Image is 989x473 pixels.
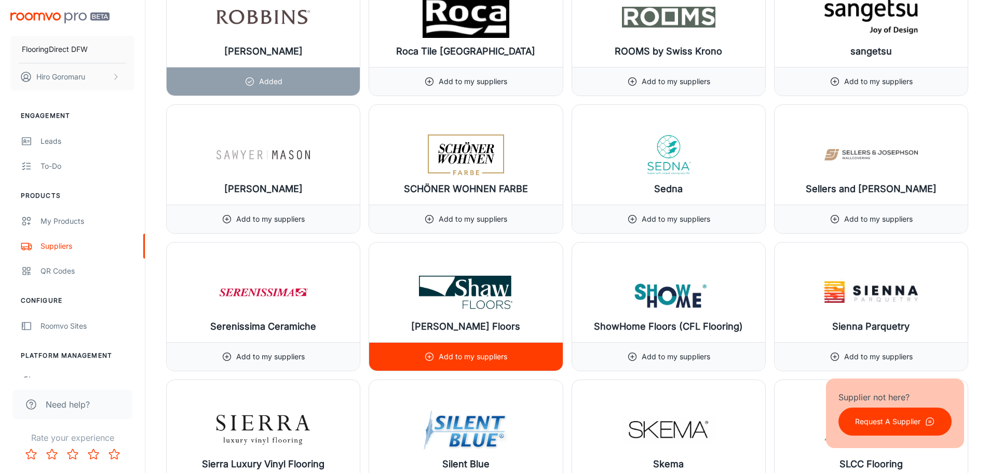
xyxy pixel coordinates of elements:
[40,136,134,147] div: Leads
[83,444,104,465] button: Rate 4 star
[8,431,137,444] p: Rate your experience
[419,134,512,175] img: SCHÖNER WOHNEN FARBE
[411,319,520,334] h6: [PERSON_NAME] Floors
[653,457,684,471] h6: Skema
[622,272,715,313] img: ShowHome Floors (CFL Flooring)
[216,409,310,451] img: Sierra Luxury Vinyl Flooring
[838,391,952,403] p: Supplier not here?
[40,320,134,332] div: Roomvo Sites
[439,76,507,87] p: Add to my suppliers
[850,44,892,59] h6: sangetsu
[404,182,528,196] h6: SCHÖNER WOHNEN FARBE
[824,134,918,175] img: Sellers and Josephson
[202,457,324,471] h6: Sierra Luxury Vinyl Flooring
[615,44,722,59] h6: ROOMS by Swiss Krono
[40,265,134,277] div: QR Codes
[216,134,310,175] img: Sawyer Mason
[844,76,913,87] p: Add to my suppliers
[396,44,535,59] h6: Roca Tile [GEOGRAPHIC_DATA]
[654,182,683,196] h6: Sedna
[439,213,507,225] p: Add to my suppliers
[844,351,913,362] p: Add to my suppliers
[104,444,125,465] button: Rate 5 star
[806,182,937,196] h6: Sellers and [PERSON_NAME]
[824,409,918,451] img: SLCC Flooring
[642,351,710,362] p: Add to my suppliers
[40,160,134,172] div: To-do
[594,319,743,334] h6: ShowHome Floors (CFL Flooring)
[42,444,62,465] button: Rate 2 star
[216,272,310,313] img: Serenissima Ceramiche
[839,457,903,471] h6: SLCC Flooring
[855,416,920,427] p: Request A Supplier
[824,272,918,313] img: Sienna Parquetry
[210,319,316,334] h6: Serenissima Ceramiche
[622,134,715,175] img: Sedna
[224,182,303,196] h6: [PERSON_NAME]
[10,36,134,63] button: FlooringDirect DFW
[642,213,710,225] p: Add to my suppliers
[40,215,134,227] div: My Products
[259,76,282,87] p: Added
[622,409,715,451] img: Skema
[832,319,910,334] h6: Sienna Parquetry
[419,409,512,451] img: Silent Blue
[46,398,90,411] span: Need help?
[40,375,134,387] div: User Administration
[22,44,88,55] p: FlooringDirect DFW
[419,272,512,313] img: Shaw Floors
[838,408,952,436] button: Request A Supplier
[844,213,913,225] p: Add to my suppliers
[10,12,110,23] img: Roomvo PRO Beta
[236,351,305,362] p: Add to my suppliers
[642,76,710,87] p: Add to my suppliers
[224,44,303,59] h6: [PERSON_NAME]
[36,71,85,83] p: Hiro Goromaru
[62,444,83,465] button: Rate 3 star
[236,213,305,225] p: Add to my suppliers
[442,457,490,471] h6: Silent Blue
[439,351,507,362] p: Add to my suppliers
[40,240,134,252] div: Suppliers
[21,444,42,465] button: Rate 1 star
[10,63,134,90] button: Hiro Goromaru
